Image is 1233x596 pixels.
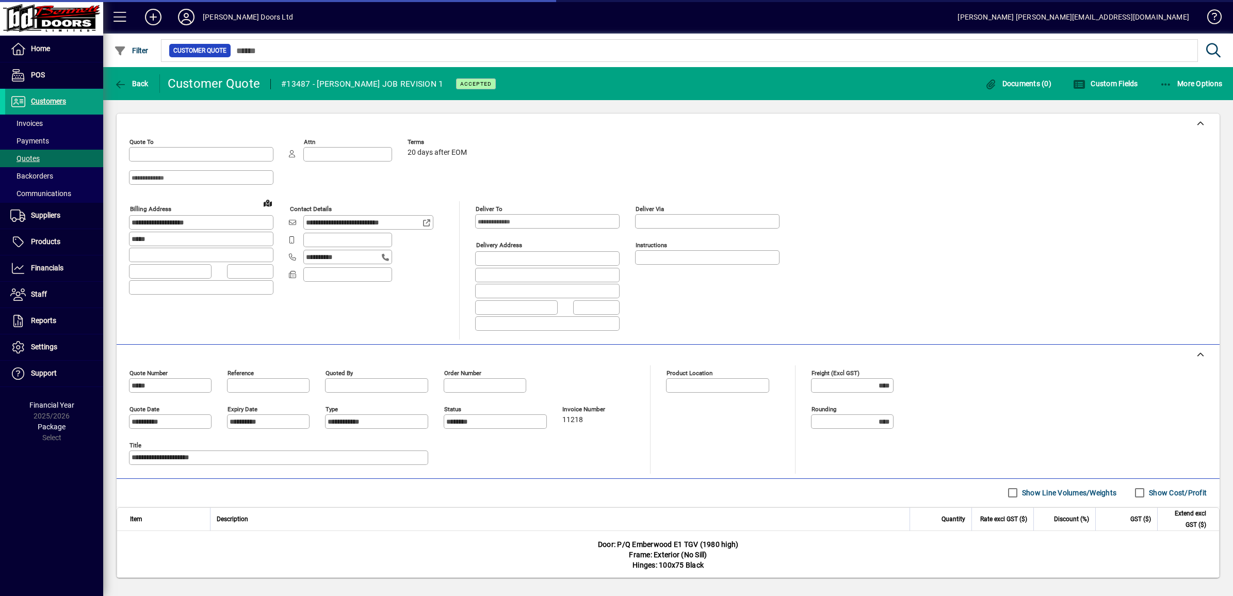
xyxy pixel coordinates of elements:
[444,405,461,412] mat-label: Status
[129,369,168,376] mat-label: Quote number
[5,132,103,150] a: Payments
[636,205,664,213] mat-label: Deliver via
[5,361,103,386] a: Support
[984,79,1051,88] span: Documents (0)
[958,9,1189,25] div: [PERSON_NAME] [PERSON_NAME][EMAIL_ADDRESS][DOMAIN_NAME]
[304,138,315,146] mat-label: Attn
[5,62,103,88] a: POS
[812,405,836,412] mat-label: Rounding
[5,334,103,360] a: Settings
[31,44,50,53] span: Home
[31,290,47,298] span: Staff
[5,255,103,281] a: Financials
[1073,79,1138,88] span: Custom Fields
[137,8,170,26] button: Add
[326,405,338,412] mat-label: Type
[5,36,103,62] a: Home
[38,423,66,431] span: Package
[31,343,57,351] span: Settings
[259,195,276,211] a: View on map
[114,46,149,55] span: Filter
[31,316,56,325] span: Reports
[281,76,443,92] div: #13487 - [PERSON_NAME] JOB REVISION 1
[444,369,481,376] mat-label: Order number
[636,241,667,249] mat-label: Instructions
[5,167,103,185] a: Backorders
[812,369,859,376] mat-label: Freight (excl GST)
[129,138,154,146] mat-label: Quote To
[228,369,254,376] mat-label: Reference
[129,441,141,448] mat-label: Title
[5,229,103,255] a: Products
[1020,488,1116,498] label: Show Line Volumes/Weights
[10,154,40,163] span: Quotes
[1160,79,1223,88] span: More Options
[10,172,53,180] span: Backorders
[1054,513,1089,525] span: Discount (%)
[326,369,353,376] mat-label: Quoted by
[31,211,60,219] span: Suppliers
[5,203,103,229] a: Suppliers
[942,513,965,525] span: Quantity
[5,185,103,202] a: Communications
[982,74,1054,93] button: Documents (0)
[31,369,57,377] span: Support
[31,71,45,79] span: POS
[562,416,583,424] span: 11218
[129,405,159,412] mat-label: Quote date
[1157,74,1225,93] button: More Options
[114,79,149,88] span: Back
[173,45,226,56] span: Customer Quote
[31,264,63,272] span: Financials
[980,513,1027,525] span: Rate excl GST ($)
[117,531,1219,578] div: Door: P/Q Emberwood E1 TGV (1980 high) Frame: Exterior (No Sill) Hinges: 100x75 Black
[5,282,103,308] a: Staff
[103,74,160,93] app-page-header-button: Back
[408,139,469,146] span: Terms
[5,308,103,334] a: Reports
[667,369,712,376] mat-label: Product location
[1164,508,1206,530] span: Extend excl GST ($)
[31,237,60,246] span: Products
[111,41,151,60] button: Filter
[203,9,293,25] div: [PERSON_NAME] Doors Ltd
[1070,74,1141,93] button: Custom Fields
[408,149,467,157] span: 20 days after EOM
[130,513,142,525] span: Item
[170,8,203,26] button: Profile
[217,513,248,525] span: Description
[5,150,103,167] a: Quotes
[29,401,74,409] span: Financial Year
[1199,2,1220,36] a: Knowledge Base
[31,97,66,105] span: Customers
[168,75,261,92] div: Customer Quote
[5,115,103,132] a: Invoices
[111,74,151,93] button: Back
[10,119,43,127] span: Invoices
[228,405,257,412] mat-label: Expiry date
[10,189,71,198] span: Communications
[1130,513,1151,525] span: GST ($)
[10,137,49,145] span: Payments
[1147,488,1207,498] label: Show Cost/Profit
[476,205,502,213] mat-label: Deliver To
[562,406,624,413] span: Invoice number
[460,80,492,87] span: ACCEPTED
